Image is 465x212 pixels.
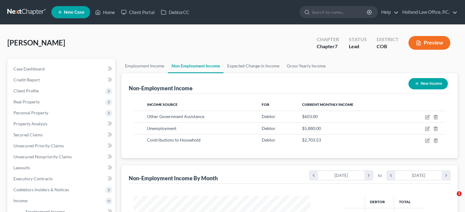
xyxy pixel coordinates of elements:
[92,7,118,18] a: Home
[13,154,72,159] span: Unsecured Nonpriority Claims
[377,36,399,43] div: District
[395,171,442,180] div: [DATE]
[399,7,457,18] a: Holland Law Office, P.C.
[318,171,365,180] div: [DATE]
[13,187,69,192] span: Codebtors Insiders & Notices
[408,36,450,50] button: Preview
[378,172,382,178] span: to
[13,66,45,71] span: Case Dashboard
[13,176,53,181] span: Executory Contracts
[13,198,28,203] span: Income
[147,126,176,131] span: Unemployment
[408,78,448,89] button: New Income
[147,102,178,107] span: Income Source
[9,129,115,140] a: Secured Claims
[9,140,115,151] a: Unsecured Priority Claims
[13,110,48,115] span: Personal Property
[283,59,329,73] a: Gross Yearly Income
[387,171,395,180] i: chevron_left
[129,84,193,92] div: Non-Employment Income
[9,173,115,184] a: Executory Contracts
[168,59,223,73] a: Non Employment Income
[302,102,353,107] span: Current Monthly Income
[9,151,115,162] a: Unsecured Nonpriority Claims
[262,126,275,131] span: Debtor
[349,36,367,43] div: Status
[262,102,269,107] span: For
[223,59,283,73] a: Expected Change in Income
[64,10,84,15] span: New Case
[13,121,47,126] span: Property Analysis
[394,196,425,208] th: Total
[377,43,399,50] div: COB
[13,99,40,104] span: Real Property
[317,36,339,43] div: Chapter
[262,137,275,142] span: Debtor
[129,174,218,182] div: Non-Employment Income By Month
[13,143,64,148] span: Unsecured Priority Claims
[378,7,399,18] a: Help
[312,6,368,18] input: Search by name...
[365,196,394,208] th: Debtor
[442,171,450,180] i: chevron_right
[9,63,115,74] a: Case Dashboard
[13,165,30,170] span: Lawsuits
[7,38,65,47] span: [PERSON_NAME]
[13,77,40,82] span: Credit Report
[457,191,462,196] span: 1
[118,7,158,18] a: Client Portal
[121,59,168,73] a: Employment Income
[310,171,318,180] i: chevron_left
[13,132,43,137] span: Secured Claims
[9,162,115,173] a: Lawsuits
[9,74,115,85] a: Credit Report
[9,118,115,129] a: Property Analysis
[158,7,192,18] a: DebtorCC
[302,114,318,119] span: $603.00
[262,114,275,119] span: Debtor
[147,137,201,142] span: Contributions to Household
[302,126,321,131] span: $5,880.00
[364,171,373,180] i: chevron_right
[147,114,204,119] span: Other Government Assistance
[335,43,338,49] span: 7
[317,43,339,50] div: Chapter
[444,191,459,206] iframe: Intercom live chat
[302,137,321,142] span: $2,703.53
[349,43,367,50] div: Lead
[13,88,39,93] span: Client Profile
